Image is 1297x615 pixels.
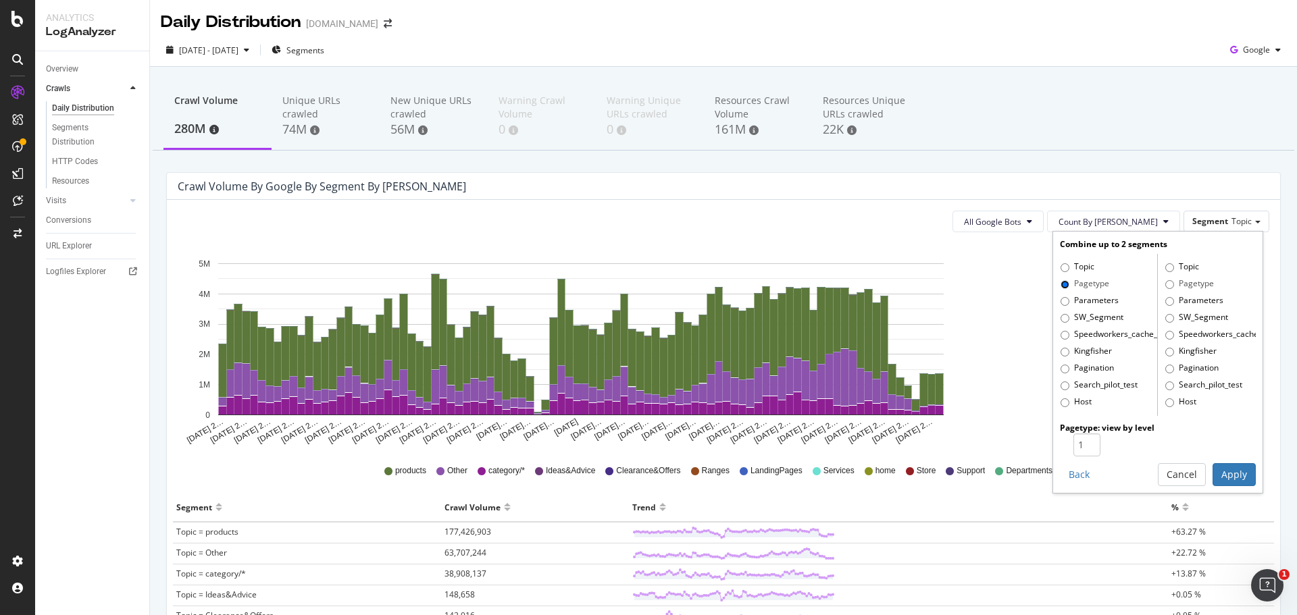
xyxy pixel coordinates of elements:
span: Topic = products [176,526,238,537]
span: +13.87 % [1171,568,1206,579]
div: [DOMAIN_NAME] [306,17,378,30]
button: Apply [1213,463,1256,486]
a: Conversions [46,213,140,228]
span: Services [823,465,855,477]
div: Daily Distribution [161,11,301,34]
div: 0 [607,121,693,138]
a: Logfiles Explorer [46,265,140,279]
input: Host [1061,398,1069,407]
input: Host [1165,398,1174,407]
span: 63,707,244 [444,547,486,558]
span: +63.27 % [1171,526,1206,537]
span: 38,908,137 [444,568,486,579]
label: Pagetype [1165,277,1214,291]
div: Analytics [46,11,138,24]
div: Combine up to 2 segments [1060,238,1256,250]
div: LogAnalyzer [46,24,138,40]
input: Pagetype [1061,280,1069,289]
svg: A chart. [178,243,984,446]
text: 2M [199,350,210,359]
a: Segments Distribution [52,121,140,149]
div: 56M [390,121,477,138]
label: Parameters [1061,294,1119,308]
div: HTTP Codes [52,155,98,169]
span: Departments [1006,465,1052,477]
span: Support [957,465,985,477]
label: Speedworkers_cache_behaviors [1061,328,1157,342]
span: Topic = Ideas&Advice [176,589,257,600]
text: 3M [199,320,210,329]
span: products [395,465,426,477]
input: Parameters [1165,297,1174,306]
div: Resources [52,174,89,188]
label: Topic [1061,261,1094,274]
div: % [1171,496,1179,518]
div: Daily Distribution [52,101,114,115]
span: All Google Bots [964,216,1021,228]
div: Warning Crawl Volume [499,94,585,121]
div: Visits [46,194,66,208]
div: URL Explorer [46,239,92,253]
a: Crawls [46,82,126,96]
span: +0.05 % [1171,589,1201,600]
span: Google [1243,44,1270,55]
div: 161M [715,121,801,138]
div: 74M [282,121,369,138]
svg: A chart. [1012,243,1267,446]
label: SW_Segment [1165,311,1228,325]
text: 0 [205,410,210,420]
span: Clearance&Offers [616,465,680,477]
a: URL Explorer [46,239,140,253]
text: 1M [199,380,210,390]
div: Pagetype : view by level [1060,422,1256,433]
text: [DATE] [553,417,580,437]
iframe: Intercom live chat [1251,569,1283,601]
label: Pagetype [1061,277,1109,291]
label: Kingfisher [1061,345,1112,358]
a: HTTP Codes [52,155,140,169]
div: Overview [46,62,78,76]
input: SW_Segment [1061,314,1069,323]
span: Segment [1192,215,1228,227]
span: Topic [1231,215,1252,227]
span: Segments [286,45,324,56]
input: Search_pilot_test [1165,381,1174,390]
label: SW_Segment [1061,311,1123,325]
div: Crawl Volume [174,94,261,119]
span: LandingPages [751,465,803,477]
label: Parameters [1165,294,1223,308]
div: New Unique URLs crawled [390,94,477,121]
span: home [875,465,896,477]
div: Crawls [46,82,70,96]
div: Segment [176,496,212,518]
div: 0 [499,121,585,138]
span: Other [447,465,467,477]
input: Pagination [1165,365,1174,373]
span: [DATE] - [DATE] [179,45,238,56]
input: Topic [1165,263,1174,272]
div: Conversions [46,213,91,228]
span: Topic = Other [176,547,227,558]
div: Logfiles Explorer [46,265,106,279]
button: [DATE] - [DATE] [161,39,255,61]
span: 148,658 [444,589,475,600]
span: Ranges [702,465,730,477]
span: +22.72 % [1171,547,1206,558]
text: 4M [199,290,210,299]
input: Pagetype [1165,280,1174,289]
button: Google [1225,39,1286,61]
div: 22K [823,121,909,138]
span: 177,426,903 [444,526,491,537]
div: Unique URLs crawled [282,94,369,121]
label: Host [1165,396,1196,409]
input: SW_Segment [1165,314,1174,323]
div: Resources Crawl Volume [715,94,801,121]
input: Pagination [1061,365,1069,373]
span: Store [917,465,936,477]
label: Pagination [1165,362,1219,375]
input: Speedworkers_cache_behaviors [1165,331,1174,340]
label: Kingfisher [1165,345,1217,358]
span: category/* [488,465,525,477]
input: Search_pilot_test [1061,381,1069,390]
